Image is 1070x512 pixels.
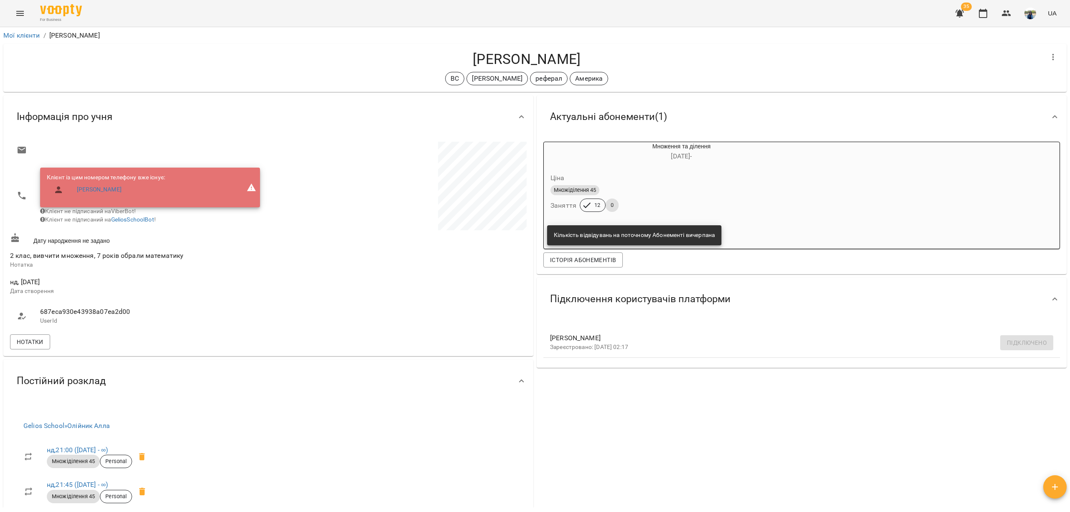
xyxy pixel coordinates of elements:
[550,186,599,194] span: Множіділення 45
[10,261,267,269] p: Нотатка
[550,172,565,184] h6: Ціна
[550,255,616,265] span: Історія абонементів
[49,31,100,41] p: [PERSON_NAME]
[543,252,623,267] button: Історія абонементів
[544,142,584,162] div: Множення та ділення
[40,216,156,223] span: Клієнт не підписаний на !
[606,201,619,209] span: 0
[100,458,132,465] span: Personal
[10,3,30,23] button: Menu
[575,74,603,84] p: Америка
[10,252,183,260] span: 2 клас, вивчити множення, 7 років обрали математику
[10,51,1043,68] h4: [PERSON_NAME]
[111,216,154,223] a: GeliosSchoolBot
[445,72,464,85] div: ВС
[40,317,260,325] p: UserId
[554,228,715,243] div: Кількість відвідувань на поточному Абонементі вичерпана
[47,481,108,489] a: нд,21:45 ([DATE] - ∞)
[550,200,576,211] h6: Заняття
[43,31,46,41] li: /
[584,142,779,162] div: Множення та ділення
[47,493,100,500] span: Множіділення 45
[537,278,1067,321] div: Підключення користувачів платформи
[47,458,100,465] span: Множіділення 45
[132,481,152,502] span: Видалити приватний урок Олійник Алла нд 21:45 клієнта Діана Михайлова
[17,110,112,123] span: Інформація про учня
[47,173,165,201] ul: Клієнт із цим номером телефону вже існує:
[3,95,533,138] div: Інформація про учня
[3,31,1067,41] nav: breadcrumb
[472,74,522,84] p: [PERSON_NAME]
[550,343,1040,352] p: Зареєстровано: [DATE] 02:17
[535,74,562,84] p: реферал
[466,72,528,85] div: [PERSON_NAME]
[47,446,108,454] a: нд,21:00 ([DATE] - ∞)
[570,72,608,85] div: Америка
[40,17,82,23] span: For Business
[1048,9,1057,18] span: UA
[550,293,731,306] span: Підключення користувачів платформи
[1024,8,1036,19] img: 79bf113477beb734b35379532aeced2e.jpg
[1045,5,1060,21] button: UA
[961,3,972,11] span: 35
[3,31,40,39] a: Мої клієнти
[550,110,667,123] span: Актуальні абонементи ( 1 )
[671,152,692,160] span: [DATE] -
[100,493,132,500] span: Personal
[40,208,136,214] span: Клієнт не підписаний на ViberBot!
[589,201,605,209] span: 12
[132,447,152,467] span: Видалити приватний урок Олійник Алла нд 21:00 клієнта Діана Михайлова
[40,4,82,16] img: Voopty Logo
[544,142,779,222] button: Множення та ділення[DATE]- ЦінаМножіділення 45Заняття120
[537,95,1067,138] div: Актуальні абонементи(1)
[17,337,43,347] span: Нотатки
[550,333,1040,343] span: [PERSON_NAME]
[23,422,110,430] a: Gelios School»Олійник Алла
[8,231,268,247] div: Дату народження не задано
[40,307,260,317] span: 687eca930e43938a07ea2d00
[77,186,122,194] a: [PERSON_NAME]
[3,359,533,402] div: Постійний розклад
[10,277,267,287] span: нд, [DATE]
[451,74,459,84] p: ВС
[17,374,106,387] span: Постійний розклад
[530,72,568,85] div: реферал
[10,334,50,349] button: Нотатки
[10,287,267,295] p: Дата створення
